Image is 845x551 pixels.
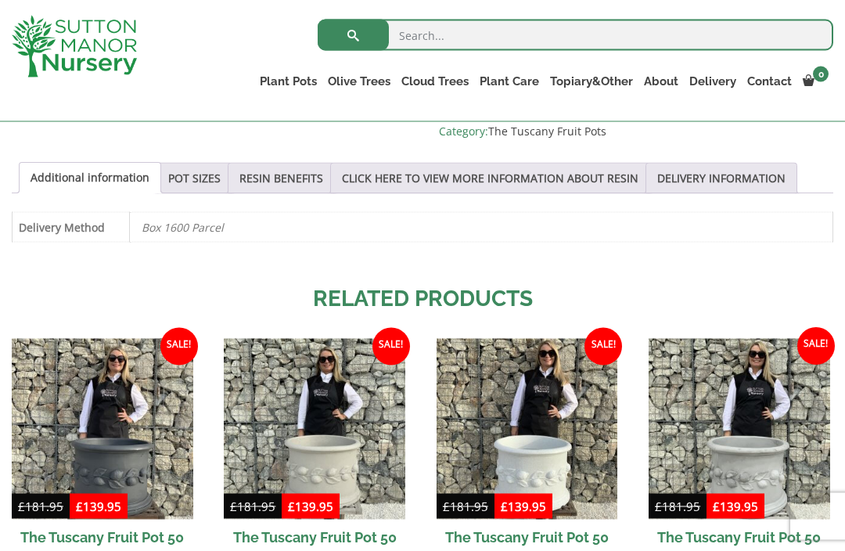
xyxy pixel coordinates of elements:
a: RESIN BENEFITS [239,164,323,193]
img: logo [12,16,137,77]
span: Sale! [160,328,198,366]
span: £ [18,499,25,514]
a: Delivery [684,70,742,92]
input: Search... [318,20,833,51]
img: The Tuscany Fruit Pot 50 Colour Grey Stone [649,339,830,520]
a: Plant Pots [254,70,322,92]
a: Olive Trees [322,70,396,92]
bdi: 139.95 [501,499,546,514]
img: The Tuscany Fruit Pot 50 Colour Champagne [224,339,405,520]
a: Plant Care [474,70,545,92]
span: £ [443,499,450,514]
bdi: 139.95 [76,499,121,514]
h2: Related products [12,283,833,315]
th: Delivery Method [13,212,130,242]
a: Additional information [31,164,149,193]
span: Sale! [372,328,410,366]
a: 0 [797,70,833,92]
a: Contact [742,70,797,92]
a: The Tuscany Fruit Pots [488,124,606,139]
a: CLICK HERE TO VIEW MORE INFORMATION ABOUT RESIN [342,164,638,193]
p: Box 1600 Parcel [142,213,821,242]
a: Cloud Trees [396,70,474,92]
span: £ [76,499,83,514]
a: Topiary&Other [545,70,638,92]
span: £ [713,499,720,514]
span: £ [501,499,508,514]
img: The Tuscany Fruit Pot 50 Colour Granite White [437,339,618,520]
img: The Tuscany Fruit Pot 50 Colour Charcoal [12,339,193,520]
span: £ [230,499,237,514]
bdi: 181.95 [443,499,488,514]
a: About [638,70,684,92]
a: DELIVERY INFORMATION [657,164,786,193]
a: POT SIZES [168,164,221,193]
bdi: 139.95 [713,499,758,514]
span: £ [655,499,662,514]
bdi: 181.95 [655,499,700,514]
span: Category: [439,122,833,141]
bdi: 181.95 [18,499,63,514]
bdi: 181.95 [230,499,275,514]
span: Sale! [584,328,622,366]
table: Product Details [12,212,833,243]
span: £ [288,499,295,514]
bdi: 139.95 [288,499,333,514]
span: Sale! [797,328,835,366]
span: 0 [813,67,829,82]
